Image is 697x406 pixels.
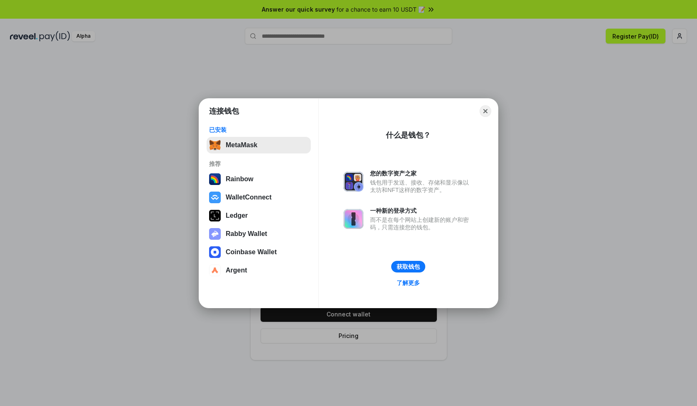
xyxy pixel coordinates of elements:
[209,139,221,151] img: svg+xml,%3Csvg%20fill%3D%22none%22%20height%3D%2233%22%20viewBox%3D%220%200%2035%2033%22%20width%...
[209,228,221,240] img: svg+xml,%3Csvg%20xmlns%3D%22http%3A%2F%2Fwww.w3.org%2F2000%2Fsvg%22%20fill%3D%22none%22%20viewBox...
[226,267,247,274] div: Argent
[207,244,311,260] button: Coinbase Wallet
[226,230,267,238] div: Rabby Wallet
[397,279,420,287] div: 了解更多
[209,192,221,203] img: svg+xml,%3Csvg%20width%3D%2228%22%20height%3D%2228%22%20viewBox%3D%220%200%2028%2028%22%20fill%3D...
[207,137,311,153] button: MetaMask
[209,106,239,116] h1: 连接钱包
[226,212,248,219] div: Ledger
[207,226,311,242] button: Rabby Wallet
[391,261,425,272] button: 获取钱包
[370,207,473,214] div: 一种新的登录方式
[207,171,311,187] button: Rainbow
[392,277,425,288] a: 了解更多
[480,105,491,117] button: Close
[207,262,311,279] button: Argent
[209,126,308,134] div: 已安装
[209,173,221,185] img: svg+xml,%3Csvg%20width%3D%22120%22%20height%3D%22120%22%20viewBox%3D%220%200%20120%20120%22%20fil...
[370,216,473,231] div: 而不是在每个网站上创建新的账户和密码，只需连接您的钱包。
[344,172,363,192] img: svg+xml,%3Csvg%20xmlns%3D%22http%3A%2F%2Fwww.w3.org%2F2000%2Fsvg%22%20fill%3D%22none%22%20viewBox...
[207,189,311,206] button: WalletConnect
[226,175,253,183] div: Rainbow
[226,141,257,149] div: MetaMask
[370,179,473,194] div: 钱包用于发送、接收、存储和显示像以太坊和NFT这样的数字资产。
[226,248,277,256] div: Coinbase Wallet
[344,209,363,229] img: svg+xml,%3Csvg%20xmlns%3D%22http%3A%2F%2Fwww.w3.org%2F2000%2Fsvg%22%20fill%3D%22none%22%20viewBox...
[386,130,431,140] div: 什么是钱包？
[209,265,221,276] img: svg+xml,%3Csvg%20width%3D%2228%22%20height%3D%2228%22%20viewBox%3D%220%200%2028%2028%22%20fill%3D...
[226,194,272,201] div: WalletConnect
[209,160,308,168] div: 推荐
[209,210,221,221] img: svg+xml,%3Csvg%20xmlns%3D%22http%3A%2F%2Fwww.w3.org%2F2000%2Fsvg%22%20width%3D%2228%22%20height%3...
[370,170,473,177] div: 您的数字资产之家
[397,263,420,270] div: 获取钱包
[209,246,221,258] img: svg+xml,%3Csvg%20width%3D%2228%22%20height%3D%2228%22%20viewBox%3D%220%200%2028%2028%22%20fill%3D...
[207,207,311,224] button: Ledger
